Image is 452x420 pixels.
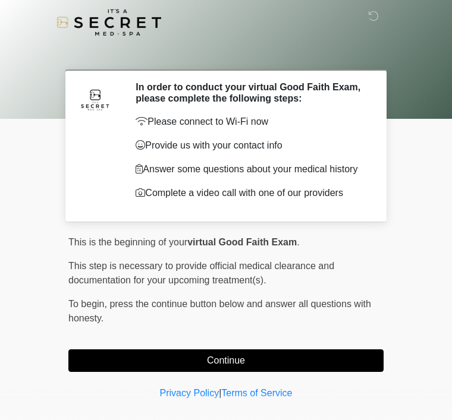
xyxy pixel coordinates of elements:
span: press the continue button below and answer all questions with honesty. [68,299,371,323]
span: . [297,237,299,247]
h2: In order to conduct your virtual Good Faith Exam, please complete the following steps: [136,81,366,104]
a: Terms of Service [221,388,292,398]
img: It's A Secret Med Spa Logo [56,9,161,36]
span: This is the beginning of your [68,237,187,247]
p: Provide us with your contact info [136,138,366,153]
strong: virtual Good Faith Exam [187,237,297,247]
img: Agent Avatar [77,81,113,117]
button: Continue [68,349,384,372]
span: This step is necessary to provide official medical clearance and documentation for your upcoming ... [68,261,334,285]
p: Complete a video call with one of our providers [136,186,366,200]
p: Answer some questions about your medical history [136,162,366,176]
a: | [219,388,221,398]
h1: ‎ ‎ [59,43,393,65]
span: To begin, [68,299,109,309]
a: Privacy Policy [160,388,219,398]
p: Please connect to Wi-Fi now [136,115,366,129]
